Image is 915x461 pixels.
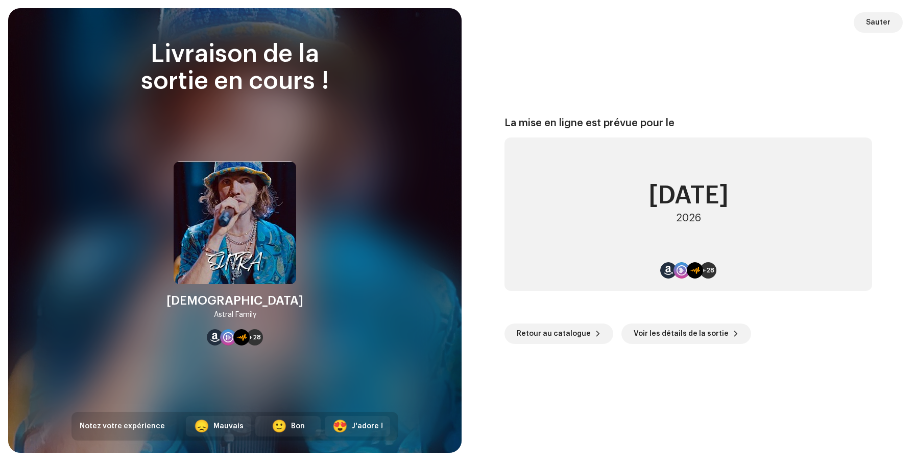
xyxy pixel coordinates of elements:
[866,12,890,33] span: Sauter
[854,12,903,33] button: Sauter
[194,420,209,432] div: 😞
[214,309,256,321] div: Astral Family
[213,421,244,432] div: Mauvais
[504,324,613,344] button: Retour au catalogue
[272,420,287,432] div: 🙂
[71,41,398,95] div: Livraison de la sortie en cours !
[291,421,305,432] div: Bon
[332,420,348,432] div: 😍
[621,324,751,344] button: Voir les détails de la sortie
[249,333,261,341] span: +28
[648,183,729,208] div: [DATE]
[676,212,701,224] div: 2026
[166,292,303,309] div: [DEMOGRAPHIC_DATA]
[80,423,165,430] span: Notez votre expérience
[504,117,872,129] div: La mise en ligne est prévue pour le
[702,266,714,274] span: +28
[634,324,729,344] span: Voir les détails de la sortie
[517,324,591,344] span: Retour au catalogue
[352,421,383,432] div: J'adore !
[174,162,296,284] img: 165a6b48-31f9-4a21-b8ac-7280ecdc8b54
